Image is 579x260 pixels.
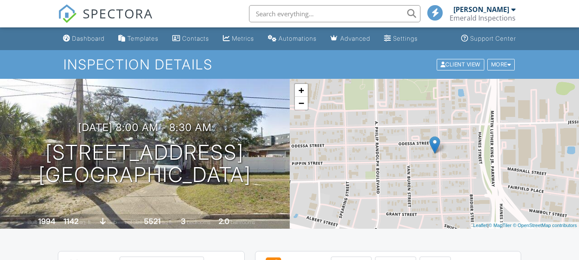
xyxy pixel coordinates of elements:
[279,35,317,42] div: Automations
[450,14,516,22] div: Emerald Inspections
[38,217,55,226] div: 1994
[264,31,320,47] a: Automations (Basic)
[470,35,516,42] div: Support Center
[83,4,153,22] span: SPECTORA
[393,35,418,42] div: Settings
[39,141,251,187] h1: [STREET_ADDRESS] [GEOGRAPHIC_DATA]
[162,219,173,225] span: sq.ft.
[60,31,108,47] a: Dashboard
[181,217,186,226] div: 3
[436,61,486,67] a: Client View
[58,4,77,23] img: The Best Home Inspection Software - Spectora
[72,35,105,42] div: Dashboard
[78,122,212,133] h3: [DATE] 8:00 am - 8:30 am
[327,31,374,47] a: Advanced
[219,31,258,47] a: Metrics
[473,223,487,228] a: Leaflet
[232,35,254,42] div: Metrics
[295,84,308,97] a: Zoom in
[144,217,161,226] div: 5521
[125,219,143,225] span: Lot Size
[471,222,579,229] div: |
[453,5,509,14] div: [PERSON_NAME]
[63,57,516,72] h1: Inspection Details
[249,5,420,22] input: Search everything...
[381,31,421,47] a: Settings
[340,35,370,42] div: Advanced
[487,59,515,70] div: More
[489,223,512,228] a: © MapTiler
[182,35,209,42] div: Contacts
[437,59,484,70] div: Client View
[231,219,255,225] span: bathrooms
[58,12,153,30] a: SPECTORA
[219,217,229,226] div: 2.0
[63,217,78,226] div: 1142
[107,219,117,225] span: slab
[80,219,92,225] span: sq. ft.
[127,35,159,42] div: Templates
[169,31,213,47] a: Contacts
[187,219,210,225] span: bedrooms
[458,31,519,47] a: Support Center
[115,31,162,47] a: Templates
[295,97,308,110] a: Zoom out
[513,223,577,228] a: © OpenStreetMap contributors
[27,219,37,225] span: Built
